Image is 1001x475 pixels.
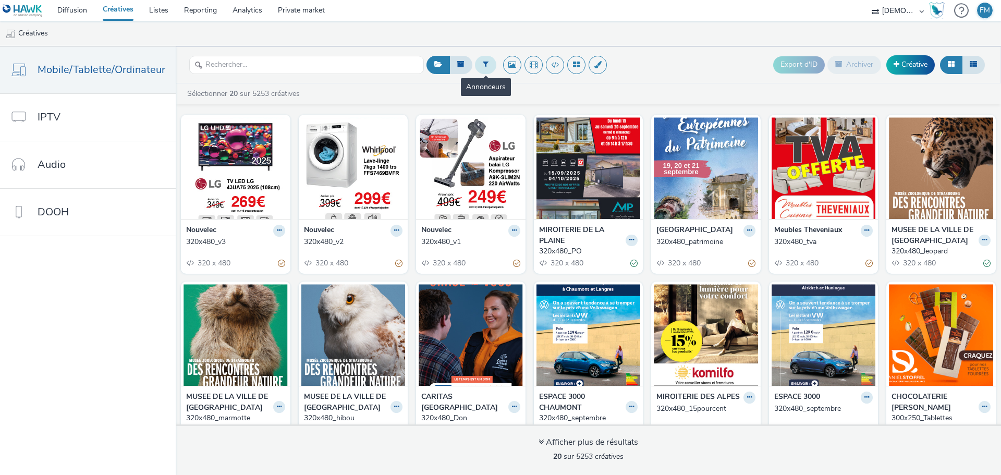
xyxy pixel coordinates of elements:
[892,392,976,413] strong: CHOCOLATERIE [PERSON_NAME]
[304,392,388,413] strong: MUSEE DE LA VILLE DE [GEOGRAPHIC_DATA]
[186,413,285,423] a: 320x480_marmotte
[314,258,348,268] span: 320 x 480
[785,258,819,268] span: 320 x 480
[304,237,403,247] a: 320x480_v2
[421,413,520,423] a: 320x480_Don
[773,56,825,73] button: Export d'ID
[539,225,624,246] strong: MIROITERIE DE LA PLAINE
[421,237,520,247] a: 320x480_v1
[301,117,406,219] img: 320x480_v2 visual
[962,56,985,74] button: Liste
[536,117,641,219] img: 320x480_PO visual
[889,284,993,386] img: 300x250_Tablettes visual
[421,413,516,423] div: 320x480_Don
[38,204,69,220] span: DOOH
[304,225,334,237] strong: Nouvelec
[865,258,873,269] div: Partiellement valide
[774,404,873,414] a: 320x480_septembre
[892,413,991,423] a: 300x250_Tablettes
[550,258,583,268] span: 320 x 480
[38,109,60,125] span: IPTV
[667,258,701,268] span: 320 x 480
[189,56,424,74] input: Rechercher...
[892,225,976,246] strong: MUSEE DE LA VILLE DE [GEOGRAPHIC_DATA]
[656,225,733,237] strong: [GEOGRAPHIC_DATA]
[539,413,634,423] div: 320x480_septembre
[184,284,288,386] img: 320x480_marmotte visual
[902,258,936,268] span: 320 x 480
[656,404,755,414] a: 320x480_15pourcent
[38,62,165,77] span: Mobile/Tablette/Ordinateur
[980,3,990,18] div: FM
[229,89,238,99] strong: 20
[419,284,523,386] img: 320x480_Don visual
[539,392,624,413] strong: ESPACE 3000 CHAUMONT
[421,392,506,413] strong: CARITAS [GEOGRAPHIC_DATA]
[774,404,869,414] div: 320x480_septembre
[539,436,638,448] div: Afficher plus de résultats
[539,246,634,257] div: 320x480_PO
[929,2,945,19] img: Hawk Academy
[656,392,740,404] strong: MIROITERIE DES ALPES
[432,258,466,268] span: 320 x 480
[421,225,451,237] strong: Nouvelec
[536,284,641,386] img: 320x480_septembre visual
[772,117,876,219] img: 320x480_tva visual
[186,89,304,99] a: Sélectionner sur 5253 créatives
[186,237,281,247] div: 320x480_v3
[3,4,43,17] img: undefined Logo
[304,237,399,247] div: 320x480_v2
[886,55,935,74] a: Créative
[929,2,949,19] a: Hawk Academy
[656,237,751,247] div: 320x480_patrimoine
[186,225,216,237] strong: Nouvelec
[419,117,523,219] img: 320x480_v1 visual
[654,284,758,386] img: 320x480_15pourcent visual
[827,56,881,74] button: Archiver
[553,452,624,461] span: sur 5253 créatives
[772,284,876,386] img: 320x480_septembre visual
[539,413,638,423] a: 320x480_septembre
[774,392,820,404] strong: ESPACE 3000
[301,284,406,386] img: 320x480_hibou visual
[38,157,66,172] span: Audio
[748,258,755,269] div: Partiellement valide
[892,246,986,257] div: 320x480_leopard
[395,258,402,269] div: Partiellement valide
[513,258,520,269] div: Partiellement valide
[774,237,873,247] a: 320x480_tva
[304,413,399,423] div: 320x480_hibou
[553,452,561,461] strong: 20
[892,246,991,257] a: 320x480_leopard
[654,117,758,219] img: 320x480_patrimoine visual
[940,56,962,74] button: Grille
[774,225,842,237] strong: Meubles Theveniaux
[304,413,403,423] a: 320x480_hibou
[186,392,271,413] strong: MUSEE DE LA VILLE DE [GEOGRAPHIC_DATA]
[539,246,638,257] a: 320x480_PO
[983,258,991,269] div: Valide
[186,237,285,247] a: 320x480_v3
[889,117,993,219] img: 320x480_leopard visual
[892,413,986,423] div: 300x250_Tablettes
[421,237,516,247] div: 320x480_v1
[184,117,288,219] img: 320x480_v3 visual
[278,258,285,269] div: Partiellement valide
[186,413,281,423] div: 320x480_marmotte
[656,237,755,247] a: 320x480_patrimoine
[630,258,638,269] div: Valide
[5,29,16,39] img: mobile
[656,404,751,414] div: 320x480_15pourcent
[774,237,869,247] div: 320x480_tva
[197,258,230,268] span: 320 x 480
